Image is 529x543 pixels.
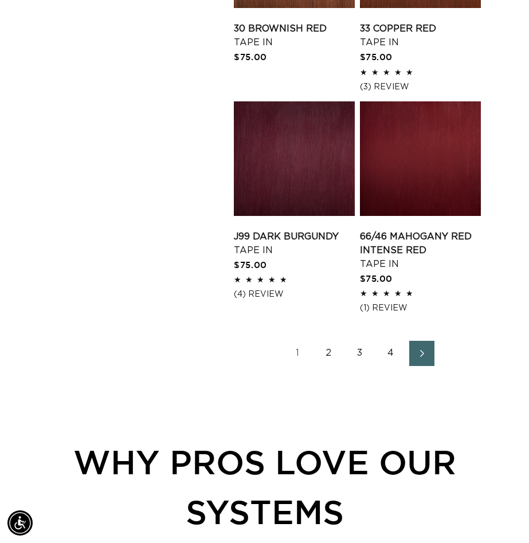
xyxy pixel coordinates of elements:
a: Page 3 [347,341,373,366]
a: 66/46 Mahogany Red Intense Red Tape In [360,230,481,271]
iframe: Chat Widget [472,488,529,543]
a: 30 Brownish Red Tape In [234,22,355,49]
a: Next page [409,341,434,366]
a: Page 4 [378,341,403,366]
div: WHY PROS LOVE OUR SYSTEMS [44,437,485,537]
a: Page 2 [316,341,342,366]
div: Accessibility Menu [7,510,33,536]
a: J99 Dark Burgundy Tape In [234,230,355,257]
a: 33 Copper Red Tape In [360,22,481,49]
a: Page 1 [285,341,311,366]
nav: Pagination [234,341,485,366]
